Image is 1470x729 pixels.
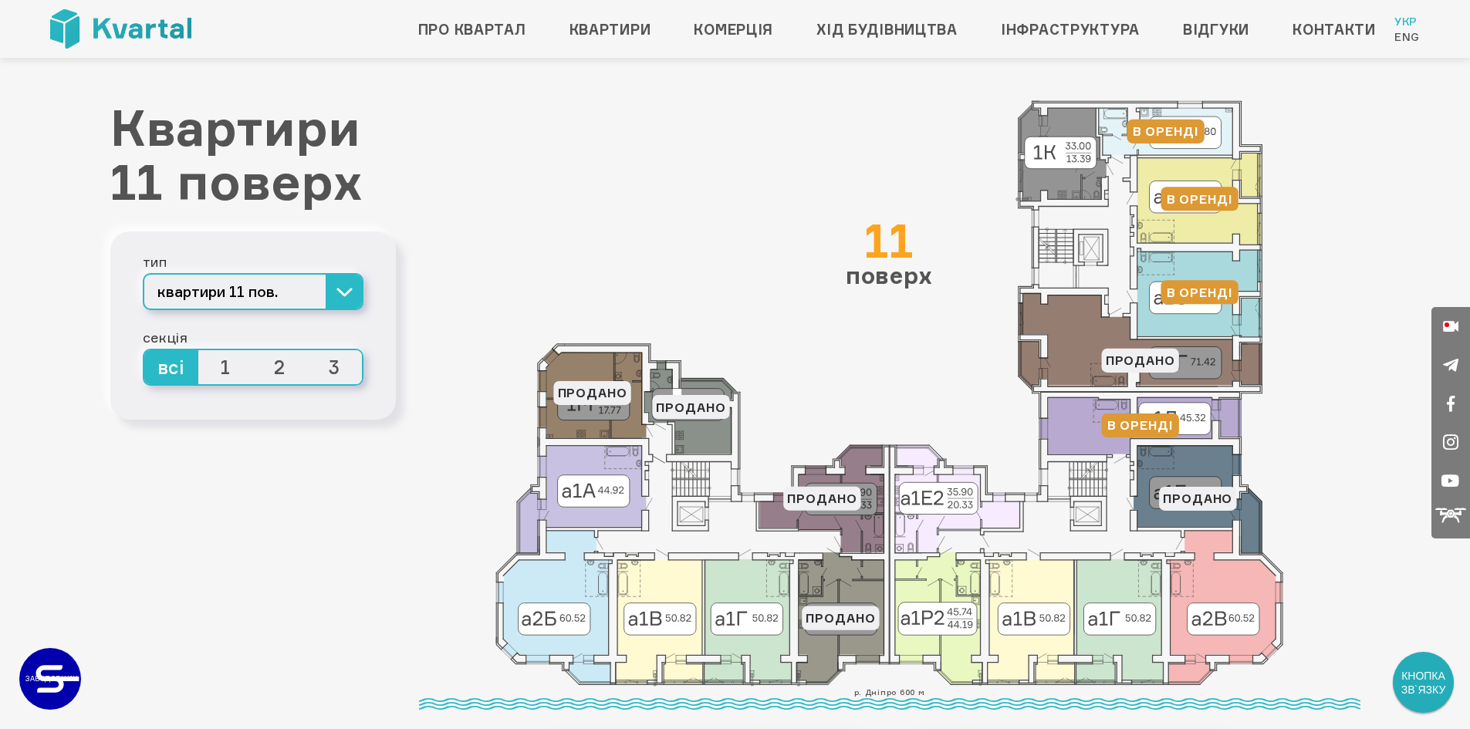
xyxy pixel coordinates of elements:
div: р. Дніпро 600 м [419,686,1360,710]
h1: Квартири 11 поверх [110,100,396,208]
span: 1 [198,350,253,384]
a: Відгуки [1183,17,1249,42]
a: Хід будівництва [816,17,958,42]
img: Kvartal [50,9,191,49]
a: Комерція [694,17,773,42]
a: Інфраструктура [1001,17,1140,42]
text: ЗАБУДОВНИК [25,674,78,683]
a: Про квартал [418,17,526,42]
div: секція [143,326,363,349]
a: Eng [1394,29,1420,45]
span: 3 [307,350,362,384]
button: квартири 11 пов. [143,273,363,310]
a: ЗАБУДОВНИК [19,648,81,710]
div: тип [143,250,363,273]
span: 2 [253,350,308,384]
span: всі [144,350,199,384]
a: Контакти [1293,17,1376,42]
div: КНОПКА ЗВ`ЯЗКУ [1394,653,1452,711]
a: Квартири [569,17,651,42]
a: Укр [1394,14,1420,29]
